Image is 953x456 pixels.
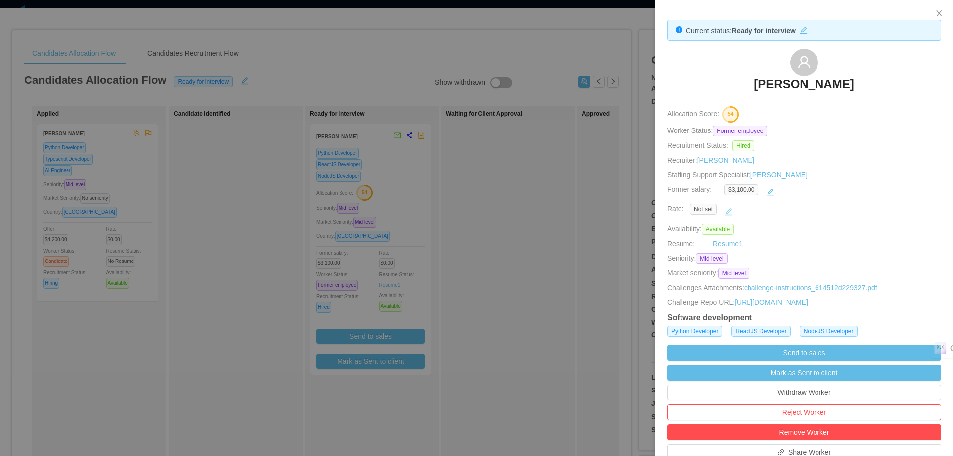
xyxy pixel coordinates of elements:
[702,224,734,235] span: Available
[713,239,743,249] a: Resume1
[731,326,790,337] span: ReactJS Developer
[797,55,811,69] i: icon: user
[667,424,941,440] button: Remove Worker
[713,126,767,136] span: Former employee
[744,284,877,292] a: challenge-instructions_614512d229327.pdf
[754,76,854,98] a: [PERSON_NAME]
[667,326,722,337] span: Python Developer
[696,253,727,264] span: Mid level
[732,27,796,35] strong: Ready for interview
[762,184,778,200] button: icon: edit
[735,298,808,306] a: [URL][DOMAIN_NAME]
[667,141,728,149] span: Recruitment Status:
[667,171,808,179] span: Staffing Support Specialist:
[667,110,719,118] span: Allocation Score:
[750,171,808,179] a: [PERSON_NAME]
[667,313,752,322] strong: Software development
[667,297,735,308] span: Challenge Repo URL:
[667,127,713,134] span: Worker Status:
[721,204,737,220] button: icon: edit
[690,204,717,215] span: Not set
[667,385,941,400] button: Withdraw Worker
[800,326,858,337] span: NodeJS Developer
[719,106,739,122] button: 54
[667,225,738,233] span: Availability:
[667,253,696,264] span: Seniority:
[667,404,941,420] button: Reject Worker
[935,9,943,17] i: icon: close
[676,26,682,33] i: icon: info-circle
[796,24,812,34] button: icon: edit
[686,27,732,35] span: Current status:
[754,76,854,92] h3: [PERSON_NAME]
[667,345,941,361] button: Send to sales
[667,365,941,381] button: Mark as Sent to client
[718,268,749,279] span: Mid level
[667,156,754,164] span: Recruiter:
[667,268,718,279] span: Market seniority:
[724,184,758,195] span: $3,100.00
[667,283,744,293] span: Challenges Attachments:
[697,156,754,164] a: [PERSON_NAME]
[667,240,695,248] span: Resume:
[728,111,734,117] text: 54
[732,140,754,151] span: Hired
